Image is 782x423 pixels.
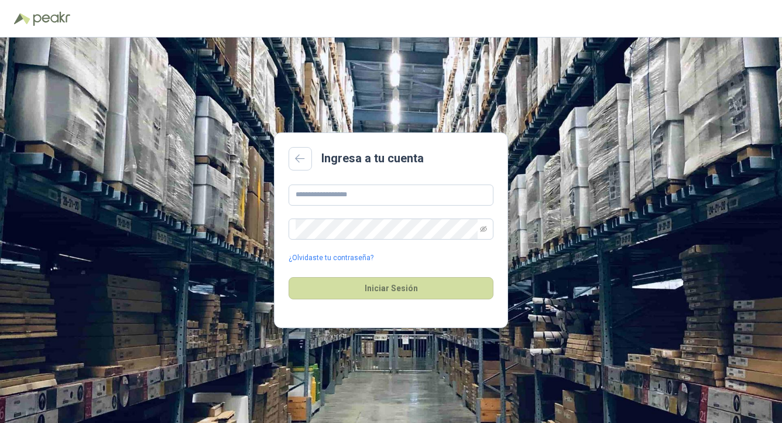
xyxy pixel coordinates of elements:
[33,12,70,26] img: Peakr
[14,13,30,25] img: Logo
[480,226,487,233] span: eye-invisible
[289,277,493,299] button: Iniciar Sesión
[321,149,424,168] h2: Ingresa a tu cuenta
[289,253,373,264] a: ¿Olvidaste tu contraseña?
